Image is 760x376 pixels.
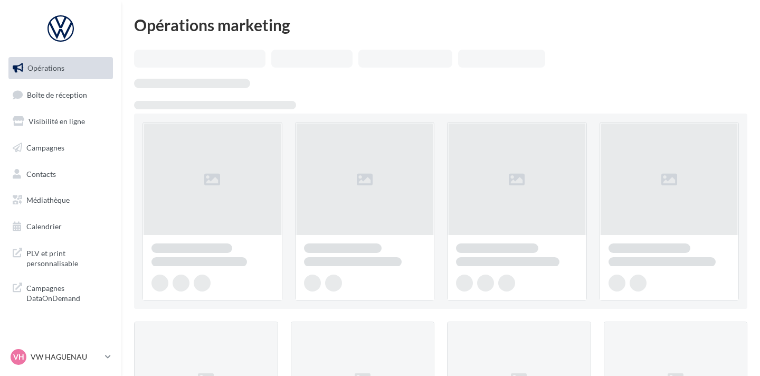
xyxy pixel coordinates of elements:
a: Boîte de réception [6,83,115,106]
a: Campagnes DataOnDemand [6,277,115,308]
span: VH [13,352,24,362]
span: Médiathèque [26,195,70,204]
span: Visibilité en ligne [28,117,85,126]
a: Opérations [6,57,115,79]
a: Calendrier [6,215,115,238]
span: PLV et print personnalisable [26,246,109,269]
a: Visibilité en ligne [6,110,115,133]
span: Contacts [26,169,56,178]
a: Contacts [6,163,115,185]
span: Boîte de réception [27,90,87,99]
a: Médiathèque [6,189,115,211]
a: PLV et print personnalisable [6,242,115,273]
span: Calendrier [26,222,62,231]
span: Opérations [27,63,64,72]
span: Campagnes DataOnDemand [26,281,109,304]
a: Campagnes [6,137,115,159]
div: Opérations marketing [134,17,747,33]
p: VW HAGUENAU [31,352,101,362]
a: VH VW HAGUENAU [8,347,113,367]
span: Campagnes [26,143,64,152]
